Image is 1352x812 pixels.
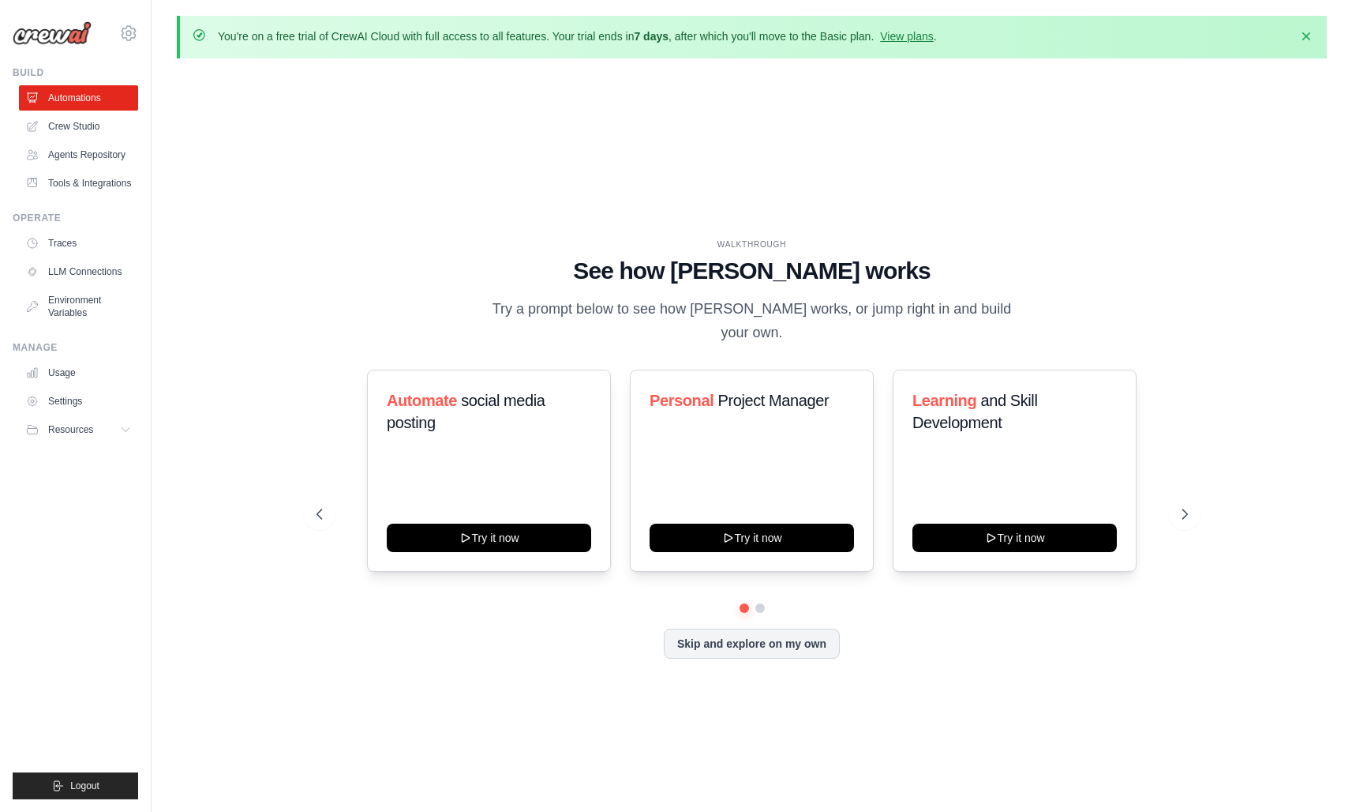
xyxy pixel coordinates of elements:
[387,392,545,431] span: social media posting
[912,524,1117,552] button: Try it now
[19,389,138,414] a: Settings
[13,21,92,45] img: Logo
[634,30,669,43] strong: 7 days
[19,85,138,111] a: Automations
[387,524,591,552] button: Try it now
[48,423,93,436] span: Resources
[19,417,138,442] button: Resources
[717,392,829,409] span: Project Manager
[650,524,854,552] button: Try it now
[19,360,138,385] a: Usage
[19,114,138,139] a: Crew Studio
[19,171,138,196] a: Tools & Integrations
[650,392,713,409] span: Personal
[19,288,138,325] a: Environment Variables
[912,392,1037,431] span: and Skill Development
[880,30,933,43] a: View plans
[13,66,138,79] div: Build
[664,629,840,659] button: Skip and explore on my own
[19,259,138,284] a: LLM Connections
[19,142,138,167] a: Agents Repository
[316,239,1188,250] div: WALKTHROUGH
[70,780,99,792] span: Logout
[387,392,457,409] span: Automate
[316,257,1188,285] h1: See how [PERSON_NAME] works
[912,392,976,409] span: Learning
[13,773,138,799] button: Logout
[218,28,937,44] p: You're on a free trial of CrewAI Cloud with full access to all features. Your trial ends in , aft...
[1273,736,1352,812] iframe: Chat Widget
[19,231,138,256] a: Traces
[487,298,1017,344] p: Try a prompt below to see how [PERSON_NAME] works, or jump right in and build your own.
[13,341,138,354] div: Manage
[13,212,138,224] div: Operate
